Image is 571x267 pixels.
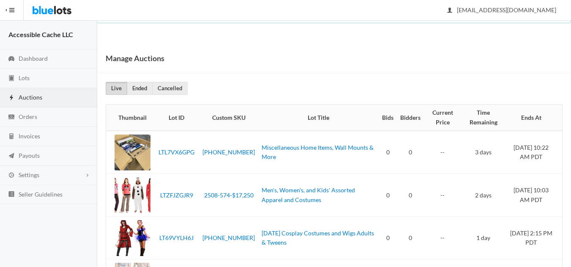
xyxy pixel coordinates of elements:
ion-icon: flash [7,94,16,102]
td: -- [424,131,462,174]
strong: Accessible Cache LLC [8,30,73,38]
span: Payouts [19,152,40,159]
a: 2508-574-$17,250 [204,191,254,199]
th: Lot ID [154,105,199,131]
a: Live [106,82,127,95]
th: Lot Title [258,105,379,131]
td: 0 [379,216,397,259]
ion-icon: list box [7,191,16,199]
ion-icon: speedometer [7,55,16,63]
span: Invoices [19,132,40,140]
th: Bids [379,105,397,131]
td: 1 day [462,216,505,259]
span: [EMAIL_ADDRESS][DOMAIN_NAME] [448,6,556,13]
h1: Manage Auctions [106,52,164,65]
td: 3 days [462,131,505,174]
td: [DATE] 10:03 AM PDT [505,174,562,217]
td: 0 [397,131,424,174]
span: Seller Guidelines [19,191,63,198]
span: Lots [19,74,30,81]
td: 0 [397,174,424,217]
ion-icon: cog [7,172,16,180]
td: 0 [397,216,424,259]
ion-icon: calculator [7,133,16,141]
span: Auctions [19,94,42,101]
td: 2 days [462,174,505,217]
span: Orders [19,113,37,120]
a: Cancelled [152,82,188,95]
a: Miscellaneous Home Items, Wall Mounts & More [262,144,374,161]
td: -- [424,216,462,259]
th: Time Remaining [462,105,505,131]
th: Thumbnail [106,105,154,131]
td: [DATE] 10:22 AM PDT [505,131,562,174]
td: 0 [379,131,397,174]
a: [DATE] Cosplay Costumes and Wigs Adults & Tweens [262,229,374,246]
td: 0 [379,174,397,217]
th: Ends At [505,105,562,131]
ion-icon: paper plane [7,152,16,160]
ion-icon: cash [7,113,16,121]
a: [PHONE_NUMBER] [202,148,255,156]
a: LT69VYLH6J [159,234,194,241]
th: Bidders [397,105,424,131]
a: LTZFJZGJR9 [160,191,193,199]
span: Settings [19,171,39,178]
span: Dashboard [19,55,48,62]
td: [DATE] 2:15 PM PDT [505,216,562,259]
ion-icon: clipboard [7,75,16,83]
th: Custom SKU [199,105,258,131]
a: Men's, Women's, and Kids' Assorted Apparel and Costumes [262,186,355,203]
th: Current Price [424,105,462,131]
a: Ended [127,82,153,95]
a: [PHONE_NUMBER] [202,234,255,241]
td: -- [424,174,462,217]
ion-icon: person [445,7,454,15]
a: LTL7VX6GPG [158,148,194,156]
